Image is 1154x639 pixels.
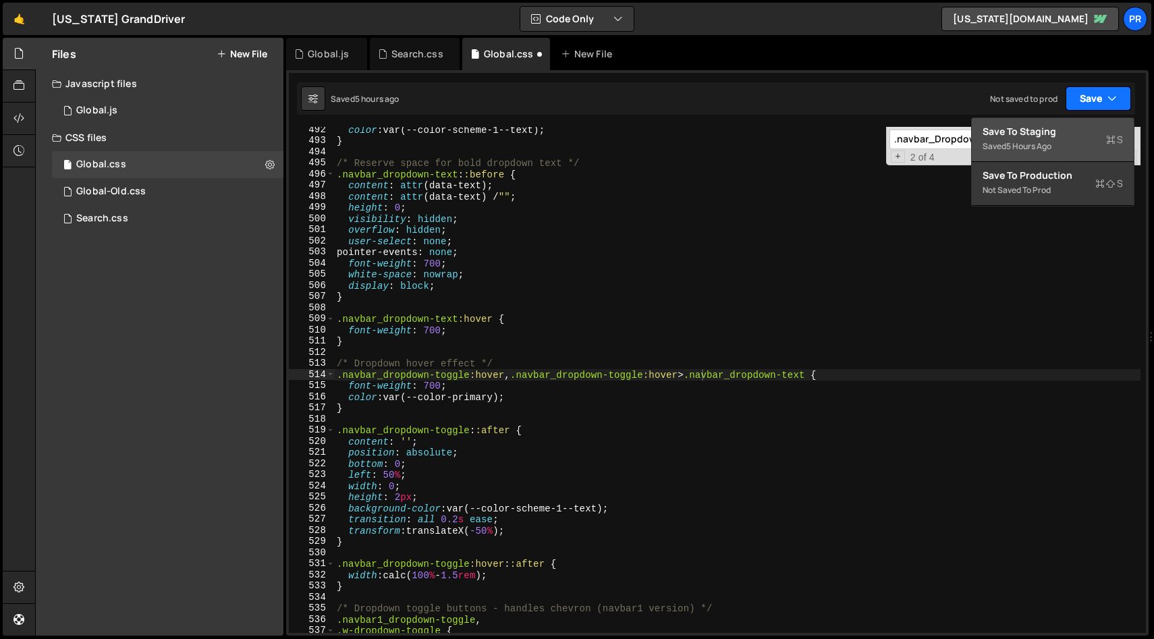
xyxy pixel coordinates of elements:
div: CSS files [36,124,283,151]
a: [US_STATE][DOMAIN_NAME] [941,7,1119,31]
div: Search.css [391,47,443,61]
button: Save to StagingS Saved5 hours ago [972,118,1134,162]
span: S [1106,133,1123,146]
div: 496 [289,169,335,180]
div: 499 [289,202,335,213]
div: 528 [289,525,335,536]
div: 518 [289,414,335,425]
div: 498 [289,191,335,202]
div: 505 [289,269,335,280]
div: Javascript files [36,70,283,97]
div: 497 [289,179,335,191]
div: New File [561,47,617,61]
div: 495 [289,157,335,169]
div: 517 [289,402,335,414]
div: 534 [289,592,335,603]
span: S [1095,177,1123,190]
div: 526 [289,503,335,514]
div: 521 [289,447,335,458]
div: Search.css [76,213,128,225]
div: 530 [289,547,335,559]
div: Global.css [76,159,126,171]
div: Global.css [484,47,534,61]
div: 532 [289,569,335,581]
input: Search for [889,130,1059,149]
div: 508 [289,302,335,314]
div: 535 [289,603,335,614]
div: Saved [331,93,400,105]
div: Save to Staging [983,125,1123,138]
div: 511 [289,335,335,347]
div: 524 [289,480,335,492]
button: Save to ProductionS Not saved to prod [972,162,1134,206]
div: 5 hours ago [355,93,400,105]
div: 513 [289,358,335,369]
button: Code Only [520,7,634,31]
div: 522 [289,458,335,470]
div: 500 [289,213,335,225]
div: 492 [289,124,335,136]
div: Saved [983,138,1123,155]
div: [US_STATE] GrandDriver [52,11,186,27]
div: 16777/46659.css [52,205,283,232]
div: Global.js [308,47,349,61]
div: Global-Old.css [76,186,146,198]
button: Save [1066,86,1131,111]
a: 🤙 [3,3,36,35]
div: 494 [289,146,335,158]
div: 509 [289,313,335,325]
div: 512 [289,347,335,358]
div: 501 [289,224,335,235]
div: 16777/46651.css [52,151,283,178]
div: 503 [289,246,335,258]
button: New File [217,49,267,59]
div: 536 [289,614,335,626]
div: 16777/45852.css [52,178,283,205]
div: Not saved to prod [990,93,1057,105]
div: 507 [289,291,335,302]
div: 519 [289,424,335,436]
div: 531 [289,558,335,569]
div: 537 [289,625,335,636]
div: 515 [289,380,335,391]
span: Toggle Replace mode [891,150,905,163]
div: Save to Production [983,169,1123,182]
div: 493 [289,135,335,146]
div: 504 [289,258,335,269]
span: 2 of 4 [905,152,940,163]
div: 523 [289,469,335,480]
div: 514 [289,369,335,381]
div: 502 [289,235,335,247]
div: 516 [289,391,335,403]
a: PR [1123,7,1147,31]
div: 5 hours ago [1006,140,1051,152]
div: 533 [289,580,335,592]
div: 16777/45843.js [52,97,283,124]
div: 529 [289,536,335,547]
div: Not saved to prod [983,182,1123,198]
div: 506 [289,280,335,291]
h2: Files [52,47,76,61]
div: 520 [289,436,335,447]
div: Global.js [76,105,117,117]
div: 525 [289,491,335,503]
div: 527 [289,513,335,525]
div: 510 [289,325,335,336]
